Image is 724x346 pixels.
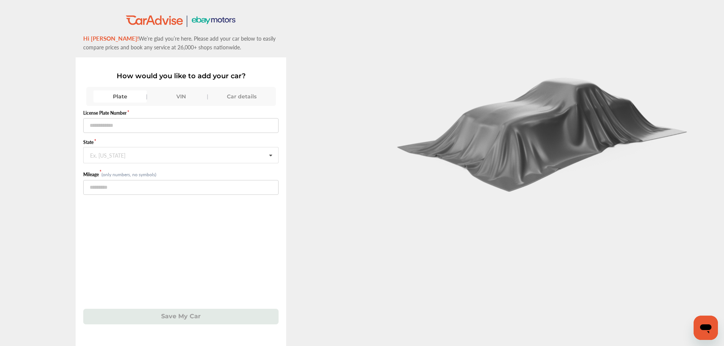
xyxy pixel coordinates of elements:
[83,72,279,80] p: How would you like to add your car?
[101,171,156,178] small: (only numbers, no symbols)
[391,69,695,192] img: carCoverBlack.2823a3dccd746e18b3f8.png
[83,139,279,145] label: State
[83,171,101,178] label: Mileage
[215,90,268,103] div: Car details
[694,316,718,340] iframe: Button to launch messaging window
[154,90,208,103] div: VIN
[93,90,147,103] div: Plate
[83,34,139,42] span: Hi [PERSON_NAME]!
[90,152,125,157] div: Ex. [US_STATE]
[83,35,276,51] span: We’re glad you’re here. Please add your car below to easily compare prices and book any service a...
[83,110,279,116] label: License Plate Number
